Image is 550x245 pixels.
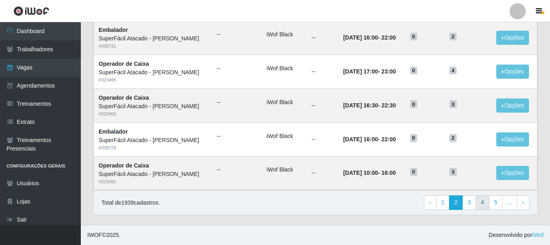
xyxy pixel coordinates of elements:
[496,132,529,147] button: Opções
[410,134,417,142] span: 0
[424,195,529,210] nav: pagination
[267,98,302,107] li: iWof Black
[410,168,417,176] span: 0
[307,122,338,156] td: --
[410,33,417,41] span: 0
[410,67,417,75] span: 0
[429,199,431,205] span: ‹
[381,102,396,109] time: 22:30
[99,128,128,135] strong: Embalador
[343,34,378,41] time: [DATE] 16:00
[99,61,149,67] strong: Operador de Caixa
[99,68,207,77] div: SuperFácil Atacado - [PERSON_NAME]
[99,170,207,178] div: SuperFácil Atacado - [PERSON_NAME]
[87,232,102,238] span: IWOF
[217,132,257,140] ul: --
[99,102,207,111] div: SuperFácil Atacado - [PERSON_NAME]
[99,111,207,117] div: # 323493
[343,102,396,109] strong: -
[99,77,207,84] div: # 323495
[381,170,396,176] time: 16:00
[462,195,476,210] a: 3
[522,199,524,205] span: ›
[436,195,450,210] a: 1
[517,195,529,210] a: Next
[476,195,489,210] a: 4
[307,88,338,122] td: --
[343,170,378,176] time: [DATE] 10:00
[449,67,457,75] span: 4
[99,178,207,185] div: # 323491
[343,136,396,142] strong: -
[217,64,257,73] ul: --
[343,170,396,176] strong: -
[217,165,257,174] ul: --
[410,100,417,108] span: 0
[424,195,436,210] a: Previous
[99,34,207,43] div: SuperFácil Atacado - [PERSON_NAME]
[343,102,378,109] time: [DATE] 16:30
[343,68,378,75] time: [DATE] 17:00
[267,64,302,73] li: iWof Black
[381,68,396,75] time: 23:00
[449,168,457,176] span: 3
[267,165,302,174] li: iWof Black
[307,21,338,55] td: --
[99,144,207,151] div: # 339729
[496,65,529,79] button: Opções
[87,231,120,239] span: © 2025 .
[449,195,463,210] a: 2
[217,30,257,39] ul: --
[449,33,457,41] span: 2
[99,136,207,144] div: SuperFácil Atacado - [PERSON_NAME]
[307,156,338,190] td: --
[496,98,529,113] button: Opções
[496,31,529,45] button: Opções
[532,232,544,238] a: iWof
[99,94,149,101] strong: Operador de Caixa
[307,55,338,89] td: --
[343,136,378,142] time: [DATE] 16:00
[381,34,396,41] time: 22:00
[267,132,302,140] li: iWof Black
[343,34,396,41] strong: -
[343,68,396,75] strong: -
[449,100,457,108] span: 3
[489,231,544,239] span: Desenvolvido por
[381,136,396,142] time: 22:00
[101,199,160,207] p: Total de 1939 cadastros.
[496,166,529,180] button: Opções
[489,195,503,210] a: 5
[13,6,49,16] img: CoreUI Logo
[267,30,302,39] li: iWof Black
[217,98,257,107] ul: --
[99,162,149,169] strong: Operador de Caixa
[502,195,518,210] a: ...
[99,27,128,33] strong: Embalador
[99,43,207,50] div: # 339731
[449,134,457,142] span: 2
